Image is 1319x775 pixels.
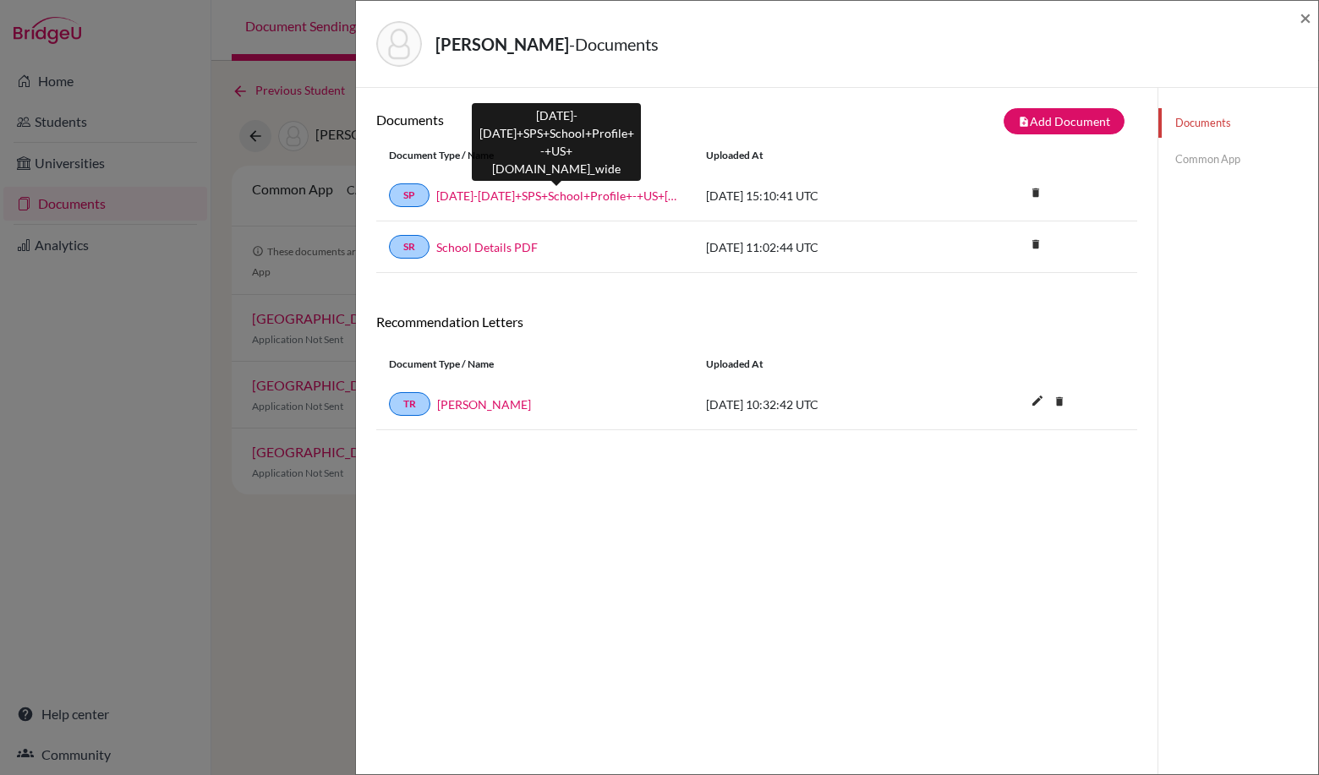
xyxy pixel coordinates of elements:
div: Document Type / Name [376,148,693,163]
i: delete [1023,180,1048,205]
i: note_add [1018,116,1030,128]
a: SR [389,235,430,259]
a: [DATE]-[DATE]+SPS+School+Profile+-+US+[DOMAIN_NAME]_wide [436,187,681,205]
a: [PERSON_NAME] [437,396,531,413]
a: delete [1047,391,1072,414]
i: edit [1024,387,1051,414]
button: edit [1023,390,1052,415]
button: note_addAdd Document [1004,108,1125,134]
span: - Documents [569,34,659,54]
a: delete [1023,234,1048,257]
div: Uploaded at [693,148,947,163]
a: SP [389,183,430,207]
i: delete [1047,389,1072,414]
a: Documents [1158,108,1318,138]
strong: [PERSON_NAME] [435,34,569,54]
div: Document Type / Name [376,357,693,372]
span: [DATE] 10:32:42 UTC [706,397,818,412]
button: Close [1300,8,1311,28]
div: Uploaded at [693,357,947,372]
div: [DATE] 11:02:44 UTC [693,238,947,256]
i: delete [1023,232,1048,257]
span: × [1300,5,1311,30]
a: School Details PDF [436,238,538,256]
a: TR [389,392,430,416]
a: delete [1023,183,1048,205]
div: [DATE] 15:10:41 UTC [693,187,947,205]
div: [DATE]-[DATE]+SPS+School+Profile+-+US+[DOMAIN_NAME]_wide [472,103,641,181]
h6: Recommendation Letters [376,314,1137,330]
h6: Documents [376,112,757,128]
a: Common App [1158,145,1318,174]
